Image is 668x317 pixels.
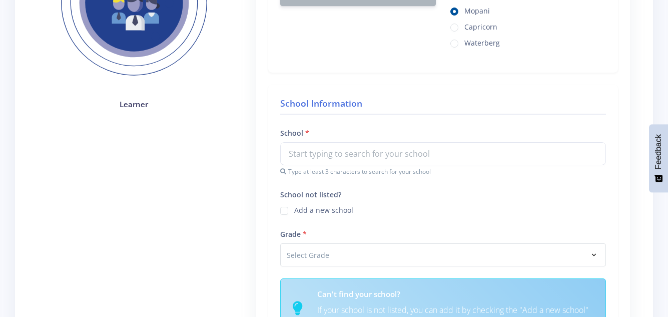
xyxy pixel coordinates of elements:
label: Grade [280,229,307,239]
label: Capricorn [464,22,497,30]
button: Feedback - Show survey [649,124,668,192]
h4: Learner [46,99,222,110]
label: School not listed? [280,189,341,200]
h6: Can't find your school? [317,288,593,300]
label: Waterberg [464,38,500,46]
label: School [280,128,309,138]
small: Type at least 3 characters to search for your school [280,167,606,176]
label: Add a new school [294,205,353,213]
h4: School Information [280,97,606,115]
span: Feedback [654,134,663,169]
input: Start typing to search for your school [280,142,606,165]
label: Mopani [464,6,490,14]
